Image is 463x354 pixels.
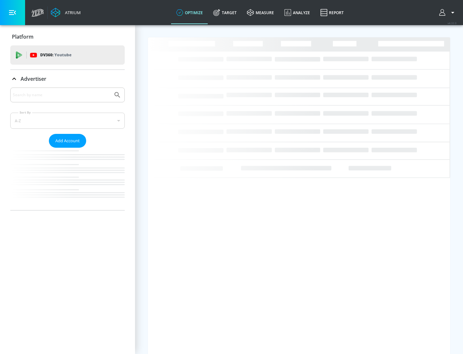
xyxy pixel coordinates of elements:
[13,91,110,99] input: Search by name
[21,75,46,82] p: Advertiser
[18,110,32,115] label: Sort By
[10,88,125,210] div: Advertiser
[242,1,279,24] a: measure
[51,8,81,17] a: Atrium
[10,28,125,46] div: Platform
[55,137,80,144] span: Add Account
[10,113,125,129] div: A-Z
[10,70,125,88] div: Advertiser
[279,1,315,24] a: Analyze
[448,21,457,25] span: v 4.32.0
[49,134,86,148] button: Add Account
[40,51,71,59] p: DV360:
[10,148,125,210] nav: list of Advertiser
[62,10,81,15] div: Atrium
[10,45,125,65] div: DV360: Youtube
[54,51,71,58] p: Youtube
[208,1,242,24] a: Target
[315,1,349,24] a: Report
[171,1,208,24] a: optimize
[12,33,33,40] p: Platform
